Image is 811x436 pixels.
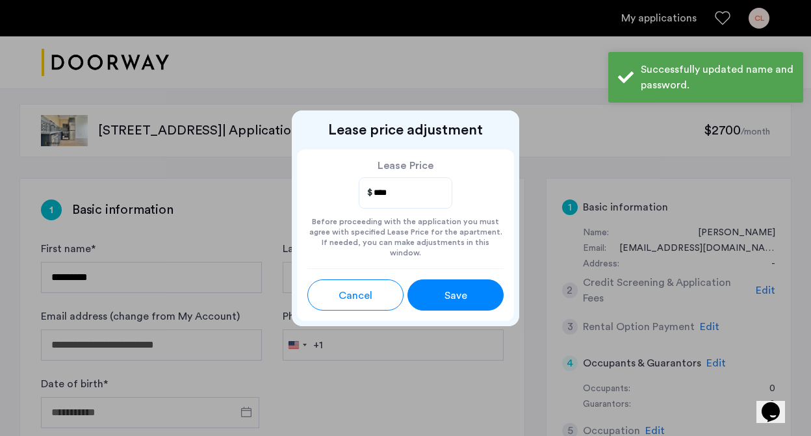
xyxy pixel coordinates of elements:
[444,288,467,303] span: Save
[359,160,453,172] label: Lease Price
[339,288,372,303] span: Cancel
[641,62,793,93] div: Successfully updated name and password.
[307,209,504,258] div: Before proceeding with the application you must agree with specified Lease Price for the apartmen...
[407,279,504,311] button: button
[307,279,404,311] button: button
[297,121,514,139] h2: Lease price adjustment
[756,384,798,423] iframe: chat widget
